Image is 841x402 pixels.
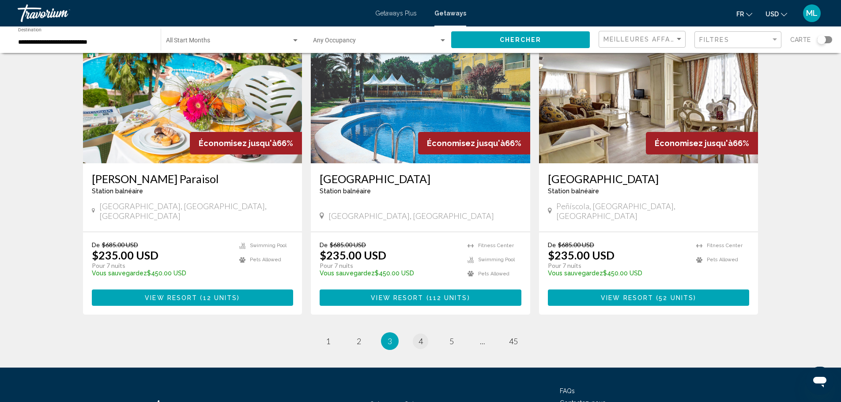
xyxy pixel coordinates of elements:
span: Meilleures affaires [603,36,687,43]
button: User Menu [800,4,823,23]
span: De [548,241,556,248]
span: View Resort [371,294,423,301]
button: View Resort(52 units) [548,289,750,306]
span: Vous sauvegardez [548,270,603,277]
span: View Resort [601,294,653,301]
p: $235.00 USD [92,248,158,262]
span: $685.00 USD [102,241,138,248]
span: Économisez jusqu'à [199,139,277,148]
button: Change language [736,8,752,20]
button: View Resort(112 units) [320,289,521,306]
ul: Pagination [83,332,758,350]
a: [GEOGRAPHIC_DATA] [548,172,750,185]
span: De [320,241,328,248]
p: $235.00 USD [320,248,386,262]
span: Filtres [699,36,729,43]
p: $450.00 USD [92,270,231,277]
span: ML [806,9,818,18]
div: 66% [418,132,530,154]
span: Station balnéaire [92,188,143,195]
span: Carte [790,34,811,46]
iframe: Bouton de lancement de la fenêtre de messagerie [806,367,834,395]
span: ( ) [197,294,240,301]
span: Fitness Center [478,243,514,248]
span: [GEOGRAPHIC_DATA], [GEOGRAPHIC_DATA] [328,211,494,221]
span: Station balnéaire [320,188,371,195]
a: [GEOGRAPHIC_DATA] [320,172,521,185]
span: Fitness Center [707,243,743,248]
span: 45 [509,336,518,346]
span: Station balnéaire [548,188,599,195]
span: Pets Allowed [478,271,509,277]
span: $685.00 USD [330,241,366,248]
span: View Resort [145,294,197,301]
span: 5 [449,336,454,346]
span: 3 [388,336,392,346]
a: Getaways [434,10,466,17]
span: 2 [357,336,361,346]
a: FAQs [560,387,575,394]
span: [GEOGRAPHIC_DATA], [GEOGRAPHIC_DATA], [GEOGRAPHIC_DATA] [99,201,293,221]
a: [PERSON_NAME] Paraisol [92,172,294,185]
span: 52 units [659,294,694,301]
span: Swimming Pool [478,257,515,263]
span: De [92,241,100,248]
img: 3053E01X.jpg [311,22,530,163]
p: Pour 7 nuits [548,262,688,270]
p: $450.00 USD [548,270,688,277]
span: Peñíscola, [GEOGRAPHIC_DATA], [GEOGRAPHIC_DATA] [556,201,749,221]
span: Swimming Pool [250,243,287,248]
span: Chercher [500,37,542,44]
span: Économisez jusqu'à [427,139,505,148]
mat-select: Sort by [603,36,683,43]
p: $450.00 USD [320,270,459,277]
button: Filter [694,31,781,49]
a: Travorium [18,4,366,22]
span: ( ) [653,294,696,301]
span: Économisez jusqu'à [655,139,733,148]
span: 1 [326,336,330,346]
button: View Resort(12 units) [92,289,294,306]
span: Vous sauvegardez [320,270,375,277]
span: 12 units [203,294,238,301]
span: ... [480,336,485,346]
div: 66% [646,132,758,154]
img: 5326I01X.jpg [539,22,758,163]
p: $235.00 USD [548,248,615,262]
p: Pour 7 nuits [92,262,231,270]
img: 3051O01X.jpg [83,22,302,163]
span: ( ) [423,294,470,301]
button: Chercher [451,31,590,48]
span: 4 [419,336,423,346]
span: Pets Allowed [250,257,281,263]
span: Pets Allowed [707,257,738,263]
span: Vous sauvegardez [92,270,147,277]
p: Pour 7 nuits [320,262,459,270]
span: 112 units [429,294,468,301]
span: $685.00 USD [558,241,594,248]
a: Getaways Plus [375,10,417,17]
button: Change currency [766,8,787,20]
span: fr [736,11,744,18]
span: USD [766,11,779,18]
div: 66% [190,132,302,154]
